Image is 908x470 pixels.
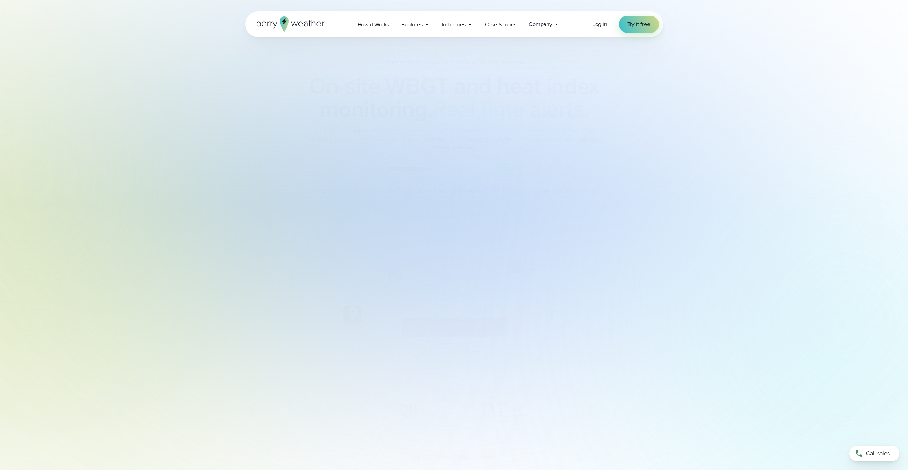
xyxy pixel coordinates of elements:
[619,16,659,33] a: Try it free
[401,20,422,29] span: Features
[849,446,899,461] a: Call sales
[866,449,890,458] span: Call sales
[592,20,607,28] span: Log in
[485,20,517,29] span: Case Studies
[479,17,523,32] a: Case Studies
[592,20,607,29] a: Log in
[627,20,650,29] span: Try it free
[358,20,389,29] span: How it Works
[442,20,466,29] span: Industries
[351,17,395,32] a: How it Works
[529,20,552,29] span: Company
